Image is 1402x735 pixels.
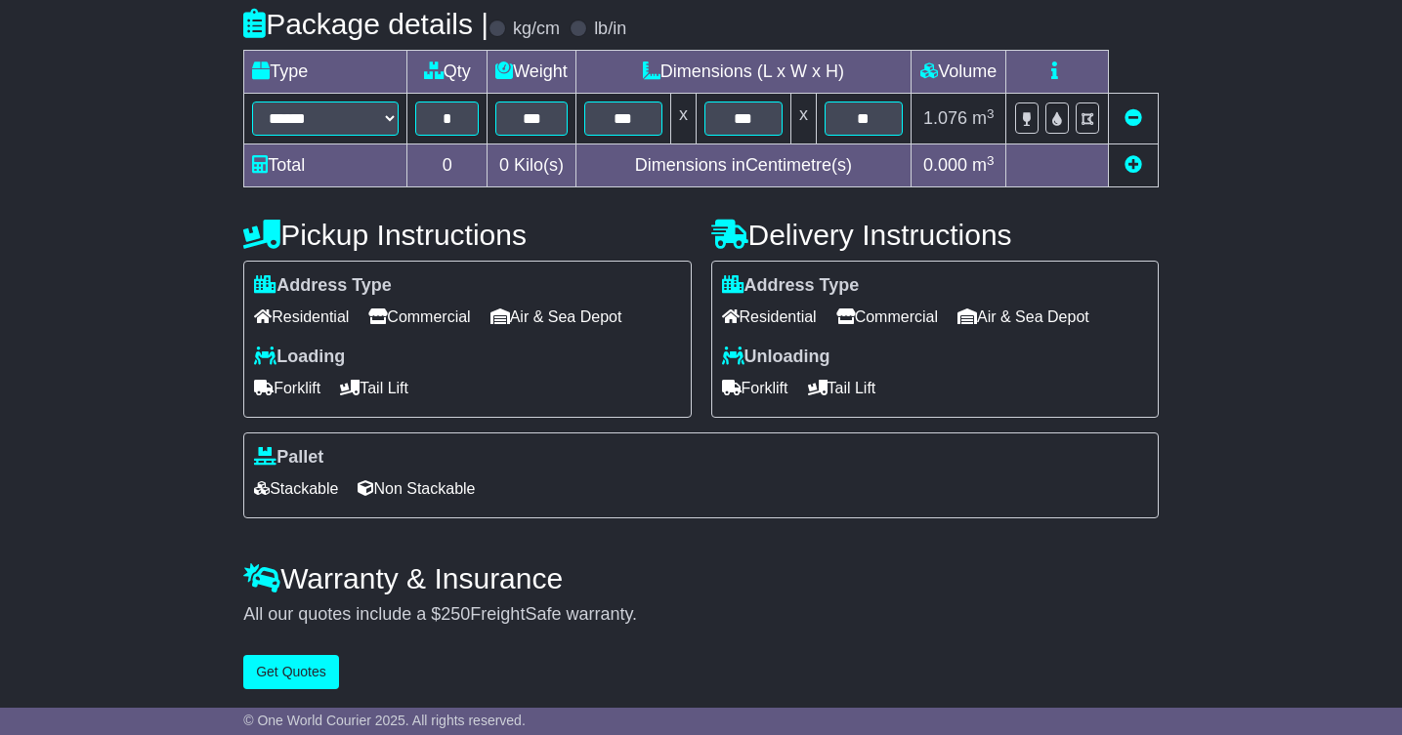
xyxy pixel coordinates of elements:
h4: Package details | [243,8,489,40]
div: All our quotes include a $ FreightSafe warranty. [243,604,1159,626]
td: x [670,94,696,144]
a: Add new item [1125,155,1142,175]
span: Non Stackable [358,473,475,504]
h4: Delivery Instructions [711,219,1159,251]
td: Weight [488,51,576,94]
span: Residential [254,302,349,332]
td: Type [244,51,407,94]
td: Qty [407,51,488,94]
td: x [790,94,816,144]
span: Commercial [836,302,938,332]
span: Forklift [254,373,320,403]
span: Air & Sea Depot [957,302,1089,332]
span: Forklift [722,373,788,403]
span: 0 [499,155,509,175]
label: lb/in [594,19,626,40]
label: Loading [254,347,345,368]
span: 250 [441,604,470,624]
label: Pallet [254,447,323,469]
span: Commercial [368,302,470,332]
span: Tail Lift [340,373,408,403]
span: m [972,155,995,175]
label: kg/cm [513,19,560,40]
label: Unloading [722,347,830,368]
span: 0.000 [923,155,967,175]
span: m [972,108,995,128]
td: 0 [407,144,488,187]
span: © One World Courier 2025. All rights reserved. [243,713,526,728]
span: 1.076 [923,108,967,128]
td: Kilo(s) [488,144,576,187]
sup: 3 [987,153,995,168]
span: Residential [722,302,817,332]
td: Dimensions (L x W x H) [575,51,911,94]
span: Stackable [254,473,338,504]
td: Volume [911,51,1006,94]
a: Remove this item [1125,108,1142,128]
button: Get Quotes [243,655,339,689]
h4: Warranty & Insurance [243,562,1159,594]
label: Address Type [254,275,392,297]
td: Total [244,144,407,187]
td: Dimensions in Centimetre(s) [575,144,911,187]
h4: Pickup Instructions [243,219,691,251]
span: Air & Sea Depot [490,302,622,332]
span: Tail Lift [808,373,876,403]
label: Address Type [722,275,860,297]
sup: 3 [987,106,995,121]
